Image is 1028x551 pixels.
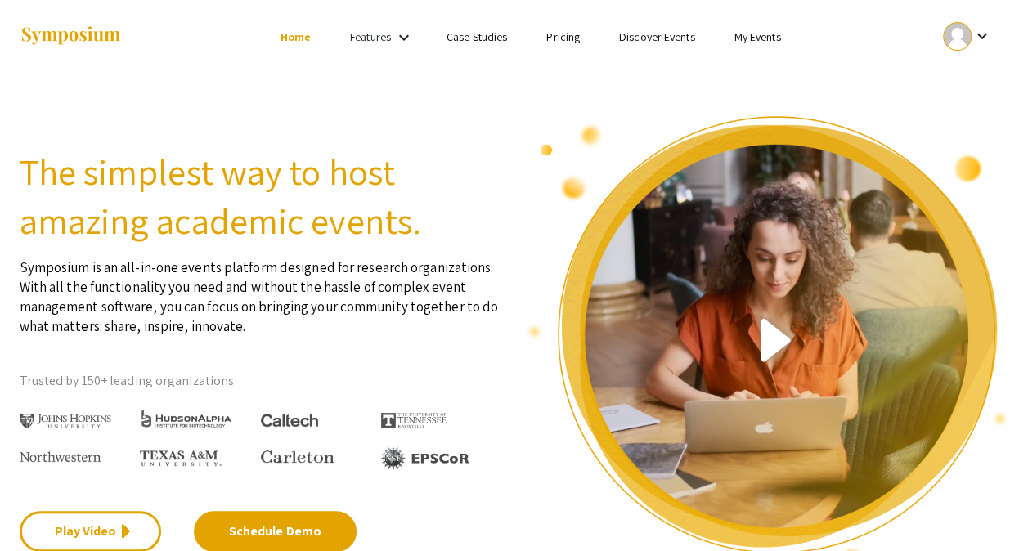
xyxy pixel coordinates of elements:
img: The University of Tennessee [381,413,447,428]
p: Trusted by 150+ leading organizations [20,369,502,393]
mat-icon: Expand Features list [394,28,414,47]
mat-icon: Expand account dropdown [972,26,991,46]
img: HudsonAlpha [140,409,232,428]
img: Carleton [261,450,334,464]
button: Expand account dropdown [926,18,1008,55]
img: Caltech [261,414,318,428]
img: Johns Hopkins University [20,414,112,429]
iframe: Chat [12,477,70,539]
h2: The simplest way to host amazing academic events. [20,147,502,245]
p: Symposium is an all-in-one events platform designed for research organizations. With all the func... [20,245,502,336]
a: My Events [734,29,780,44]
a: Home [281,29,311,44]
a: Case Studies [447,29,507,44]
img: Texas A&M University [140,450,222,467]
a: Pricing [546,29,580,44]
a: Discover Events [619,29,695,44]
img: EPSCOR [381,446,471,470]
img: Northwestern [20,451,101,461]
img: Symposium by ForagerOne [20,25,122,47]
a: Features [350,29,391,44]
